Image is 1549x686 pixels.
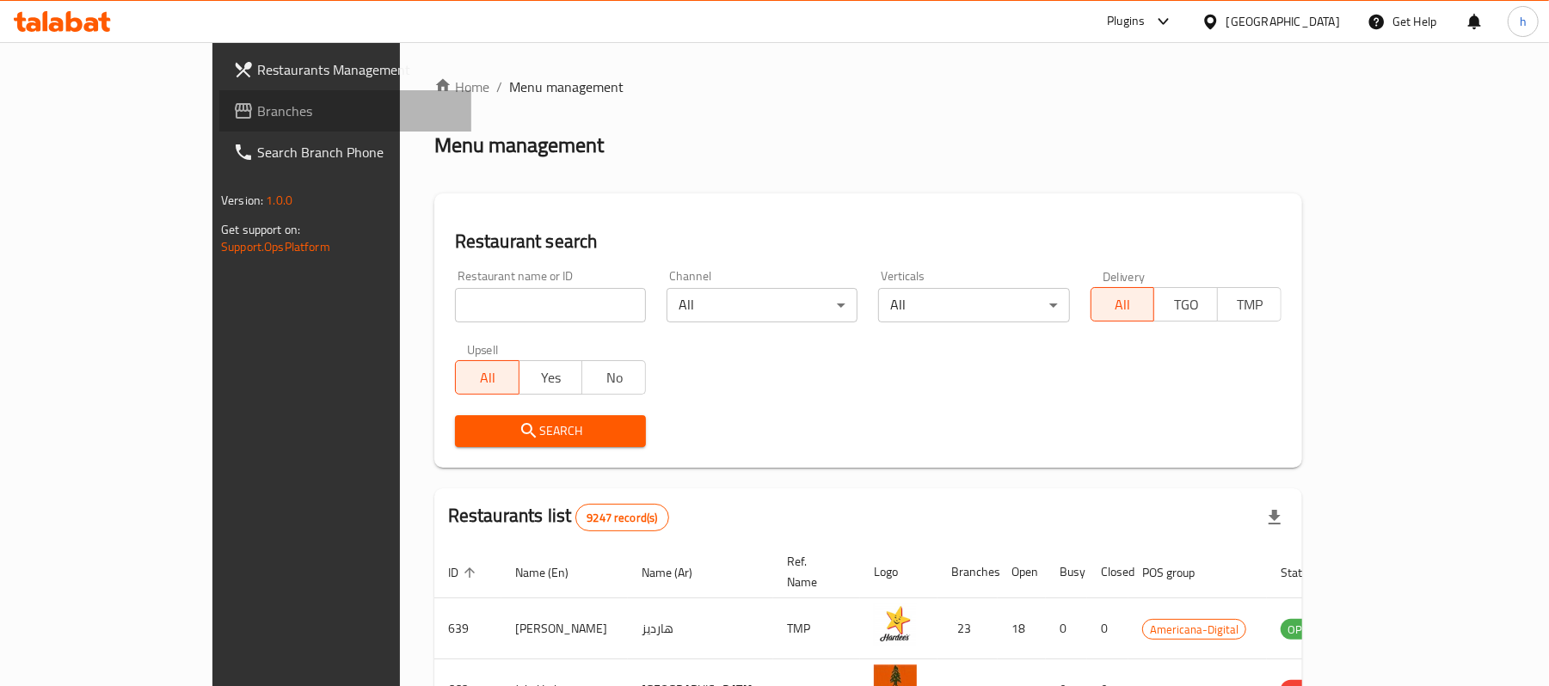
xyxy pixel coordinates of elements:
[515,562,591,583] span: Name (En)
[221,236,330,258] a: Support.OpsPlatform
[257,59,458,80] span: Restaurants Management
[1226,12,1340,31] div: [GEOGRAPHIC_DATA]
[1046,598,1087,659] td: 0
[1087,598,1128,659] td: 0
[448,503,669,531] h2: Restaurants list
[576,510,667,526] span: 9247 record(s)
[1103,270,1146,282] label: Delivery
[773,598,860,659] td: TMP
[642,562,715,583] span: Name (Ar)
[467,343,499,355] label: Upsell
[628,598,773,659] td: هارديز
[1142,562,1217,583] span: POS group
[1217,287,1282,322] button: TMP
[1281,562,1337,583] span: Status
[448,562,481,583] span: ID
[221,218,300,241] span: Get support on:
[937,598,998,659] td: 23
[455,415,646,447] button: Search
[219,132,471,173] a: Search Branch Phone
[219,49,471,90] a: Restaurants Management
[219,90,471,132] a: Branches
[455,288,646,322] input: Search for restaurant name or ID..
[266,189,292,211] span: 1.0.0
[469,420,632,442] span: Search
[526,365,576,390] span: Yes
[509,77,624,97] span: Menu management
[463,365,513,390] span: All
[496,77,502,97] li: /
[1520,12,1527,31] span: h
[1254,497,1295,538] div: Export file
[455,229,1282,254] h2: Restaurant search
[1046,546,1087,598] th: Busy
[1161,292,1211,317] span: TGO
[860,546,937,598] th: Logo
[998,598,1046,659] td: 18
[221,189,263,211] span: Version:
[1153,287,1218,322] button: TGO
[874,603,917,646] img: Hardee's
[998,546,1046,598] th: Open
[575,504,668,531] div: Total records count
[257,101,458,121] span: Branches
[434,132,604,159] h2: Menu management
[1281,619,1323,640] div: OPEN
[787,551,839,592] span: Ref. Name
[519,360,583,395] button: Yes
[1087,546,1128,598] th: Closed
[455,360,519,395] button: All
[589,365,639,390] span: No
[581,360,646,395] button: No
[1091,287,1155,322] button: All
[1225,292,1275,317] span: TMP
[257,142,458,162] span: Search Branch Phone
[878,288,1069,322] div: All
[1281,620,1323,640] span: OPEN
[937,546,998,598] th: Branches
[667,288,857,322] div: All
[501,598,628,659] td: [PERSON_NAME]
[1143,620,1245,640] span: Americana-Digital
[434,77,1302,97] nav: breadcrumb
[1098,292,1148,317] span: All
[1107,11,1145,32] div: Plugins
